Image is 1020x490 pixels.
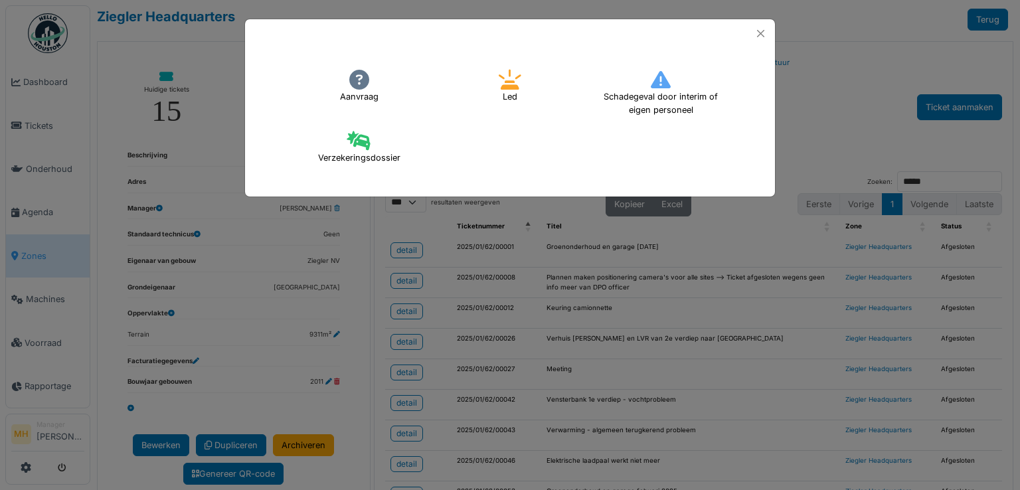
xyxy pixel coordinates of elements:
button: Close [752,25,770,42]
a: Aanvraag [331,84,387,93]
h4: Schadegeval door interim of eigen personeel [592,65,730,121]
a: Verzekeringsdossier [309,145,409,154]
h4: Aanvraag [331,65,387,108]
h4: Verzekeringsdossier [309,126,409,169]
a: Led [489,84,531,93]
h4: Led [489,65,531,108]
a: Schadegeval door interim of eigen personeel [592,90,730,100]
